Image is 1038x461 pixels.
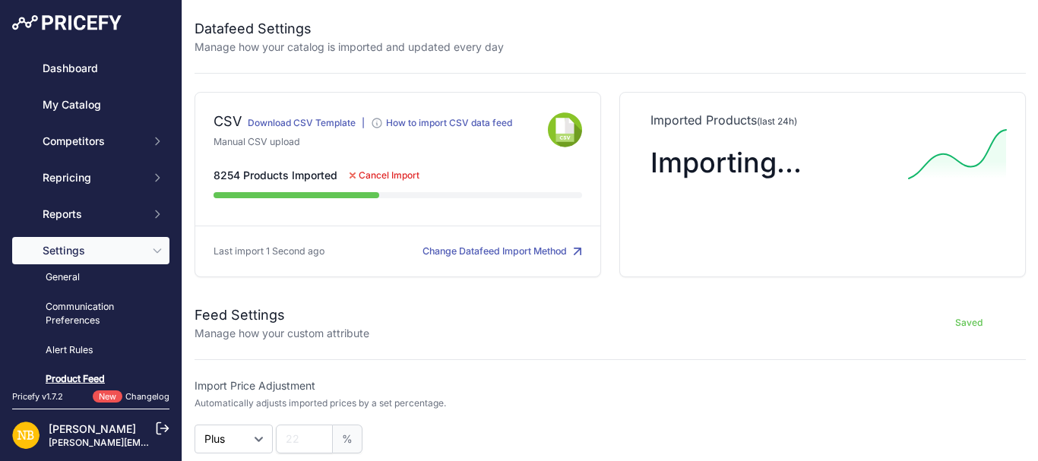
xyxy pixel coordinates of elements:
a: Product Feed [12,366,169,393]
h2: Datafeed Settings [195,18,504,39]
a: [PERSON_NAME] [49,422,136,435]
span: Settings [43,243,142,258]
div: | [362,117,365,135]
a: General [12,264,169,291]
p: Last import 1 Second ago [214,245,324,259]
p: Manage how your catalog is imported and updated every day [195,39,504,55]
span: Competitors [43,134,142,149]
div: 8254 Products Imported [214,168,582,183]
div: Pricefy v1.7.2 [12,390,63,403]
button: Repricing [12,164,169,191]
div: How to import CSV data feed [386,117,512,129]
img: Pricefy Logo [12,15,122,30]
button: Change Datafeed Import Method [422,245,582,259]
a: Dashboard [12,55,169,82]
a: Alert Rules [12,337,169,364]
a: How to import CSV data feed [371,120,512,131]
a: Communication Preferences [12,294,169,334]
span: % [333,425,362,453]
div: CSV [214,111,242,135]
span: New [93,390,122,403]
input: 22 [276,425,333,453]
button: Competitors [12,128,169,155]
h2: Feed Settings [195,305,369,326]
span: Repricing [43,170,142,185]
p: Automatically adjusts imported prices by a set percentage. [195,397,446,409]
span: Reports [43,207,142,222]
p: Manual CSV upload [214,135,548,150]
p: Manage how your custom attribute [195,326,369,341]
button: Saved [912,311,1026,335]
label: Import Price Adjustment [195,378,606,393]
a: Changelog [125,391,169,402]
a: Download CSV Template [248,117,356,128]
a: My Catalog [12,91,169,118]
span: Importing... [650,146,802,179]
span: (last 24h) [757,115,797,127]
a: [PERSON_NAME][EMAIL_ADDRESS][DOMAIN_NAME] [49,437,283,448]
button: Reports [12,201,169,228]
span: Cancel Import [359,169,419,182]
button: Settings [12,237,169,264]
p: Imported Products [650,111,995,129]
